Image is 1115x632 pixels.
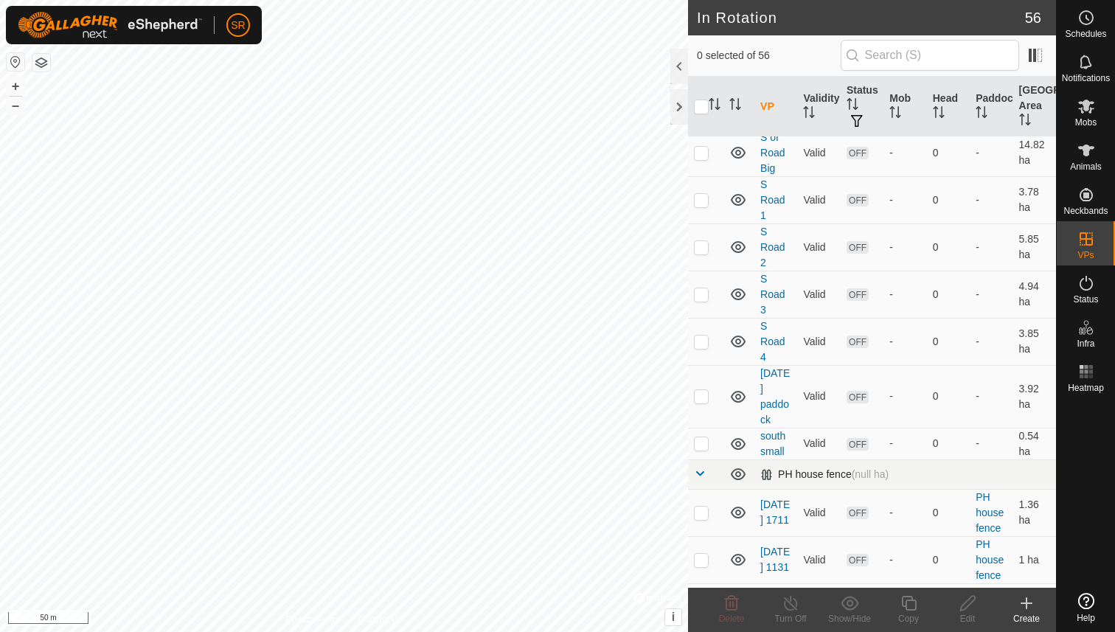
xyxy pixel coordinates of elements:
td: Valid [797,489,840,536]
td: 0 [927,318,970,365]
span: OFF [847,438,869,451]
span: 56 [1025,7,1041,29]
a: Help [1057,587,1115,628]
a: PH house fence [976,491,1004,534]
a: [DATE] 1711 [760,499,790,526]
th: Head [927,77,970,137]
a: S Road 4 [760,320,785,363]
p-sorticon: Activate to sort [976,108,987,120]
td: Valid [797,365,840,428]
div: Turn Off [761,612,820,625]
td: Valid [797,129,840,176]
span: 0 selected of 56 [697,48,841,63]
td: Valid [797,271,840,318]
td: - [970,223,1012,271]
a: S Road 3 [760,273,785,316]
span: Heatmap [1068,383,1104,392]
a: Contact Us [358,613,402,626]
a: south small [760,430,785,457]
div: PH house fence [760,468,889,481]
p-sorticon: Activate to sort [803,108,815,120]
td: 0 [927,129,970,176]
span: OFF [847,507,869,519]
th: Status [841,77,883,137]
a: PH house fence [976,538,1004,581]
p-sorticon: Activate to sort [709,100,720,112]
div: - [889,240,920,255]
td: - [970,318,1012,365]
td: 4.94 ha [1013,271,1056,318]
div: Create [997,612,1056,625]
div: - [889,552,920,568]
td: Valid [797,583,840,631]
a: Privacy Policy [285,613,341,626]
div: Edit [938,612,997,625]
td: - [970,129,1012,176]
td: 1.36 ha [1013,489,1056,536]
a: S Road 1 [760,178,785,221]
td: 0 [927,536,970,583]
td: 0 [927,271,970,318]
td: 0 [927,428,970,459]
div: - [889,192,920,208]
td: 0 [927,365,970,428]
div: - [889,505,920,521]
button: i [665,609,681,625]
th: VP [754,77,797,137]
button: – [7,97,24,114]
a: [DATE] 1131 [760,546,790,573]
td: - [970,428,1012,459]
td: 0 [927,176,970,223]
span: Neckbands [1063,206,1108,215]
span: Infra [1077,339,1094,348]
a: S of Road Big [760,131,785,174]
a: S Road 2 [760,226,785,268]
p-sorticon: Activate to sort [1019,116,1031,128]
span: VPs [1077,251,1094,260]
span: OFF [847,147,869,159]
div: - [889,389,920,404]
td: 14.82 ha [1013,129,1056,176]
span: i [672,611,675,623]
th: Validity [797,77,840,137]
span: Help [1077,614,1095,622]
h2: In Rotation [697,9,1025,27]
td: 3.92 ha [1013,365,1056,428]
div: - [889,334,920,350]
div: Copy [879,612,938,625]
span: Notifications [1062,74,1110,83]
td: Valid [797,176,840,223]
span: OFF [847,194,869,206]
div: Show/Hide [820,612,879,625]
td: Valid [797,223,840,271]
span: OFF [847,241,869,254]
span: Animals [1070,162,1102,171]
span: Mobs [1075,118,1097,127]
p-sorticon: Activate to sort [847,100,858,112]
div: - [889,287,920,302]
input: Search (S) [841,40,1019,71]
button: + [7,77,24,95]
p-sorticon: Activate to sort [729,100,741,112]
td: Valid [797,536,840,583]
img: Gallagher Logo [18,12,202,38]
td: 0 [927,223,970,271]
span: (null ha) [852,468,889,480]
button: Map Layers [32,54,50,72]
a: PH house fence [976,586,1004,628]
div: - [889,436,920,451]
td: - [970,271,1012,318]
span: Schedules [1065,29,1106,38]
td: - [970,365,1012,428]
td: 3.78 ha [1013,176,1056,223]
span: OFF [847,288,869,301]
button: Reset Map [7,53,24,71]
span: OFF [847,336,869,348]
td: 0 [927,583,970,631]
td: 0 [927,489,970,536]
td: 5.85 ha [1013,223,1056,271]
th: Paddock [970,77,1012,137]
p-sorticon: Activate to sort [933,108,945,120]
span: SR [231,18,245,33]
div: - [889,145,920,161]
